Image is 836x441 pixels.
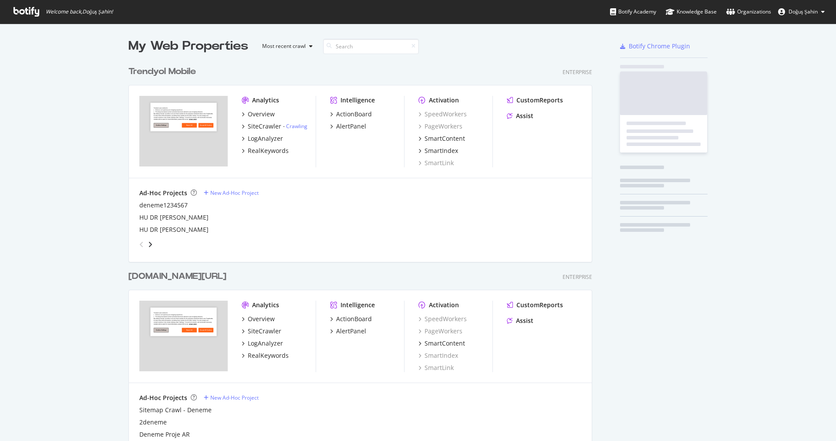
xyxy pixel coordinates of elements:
a: Botify Chrome Plugin [620,42,690,51]
input: Search [323,39,419,54]
a: ActionBoard [330,110,372,119]
img: trendyol.com/ar [139,301,228,371]
a: AlertPanel [330,327,366,336]
a: Assist [507,316,533,325]
a: HU DR [PERSON_NAME] [139,213,209,222]
a: SmartIndex [418,351,458,360]
span: Welcome back, Doğuş Şahin ! [46,8,113,15]
a: Overview [242,315,275,323]
div: Enterprise [563,273,592,281]
a: SmartContent [418,339,465,348]
div: Enterprise [563,68,592,76]
a: SpeedWorkers [418,315,467,323]
div: Analytics [252,301,279,309]
div: Intelligence [340,96,375,105]
div: RealKeywords [248,146,289,155]
a: RealKeywords [242,146,289,155]
div: Overview [248,110,275,119]
a: SmartLink [418,159,454,167]
a: SiteCrawler- Crawling [242,122,307,131]
a: CustomReports [507,301,563,309]
div: AlertPanel [336,122,366,131]
div: SiteCrawler [248,122,281,131]
div: Activation [429,96,459,105]
div: SmartContent [425,134,465,143]
a: Trendyol Mobile [128,65,199,78]
a: LogAnalyzer [242,339,283,348]
div: Overview [248,315,275,323]
a: AlertPanel [330,122,366,131]
div: ActionBoard [336,110,372,119]
div: Assist [516,316,533,325]
button: Doğuş Şahin [771,5,832,19]
a: New Ad-Hoc Project [204,189,259,197]
div: angle-right [147,240,153,249]
span: Doğuş Şahin [789,8,818,15]
button: Most recent crawl [255,39,316,53]
a: SmartLink [418,363,454,372]
a: PageWorkers [418,122,462,131]
a: SmartContent [418,134,465,143]
img: trendyol.com [139,96,228,166]
a: ActionBoard [330,315,372,323]
div: Trendyol Mobile [128,65,196,78]
div: - [283,122,307,130]
a: SmartIndex [418,146,458,155]
div: Analytics [252,96,279,105]
a: SpeedWorkers [418,110,467,119]
div: SiteCrawler [248,327,281,336]
div: New Ad-Hoc Project [210,394,259,401]
a: CustomReports [507,96,563,105]
div: My Web Properties [128,37,248,55]
div: AlertPanel [336,327,366,336]
a: HU DR [PERSON_NAME] [139,225,209,234]
div: Activation [429,301,459,309]
a: Sitemap Crawl - Deneme [139,406,212,414]
div: ActionBoard [336,315,372,323]
div: SmartContent [425,339,465,348]
div: Assist [516,112,533,120]
a: New Ad-Hoc Project [204,394,259,401]
div: [DOMAIN_NAME][URL] [128,270,226,283]
div: New Ad-Hoc Project [210,189,259,197]
a: Crawling [286,122,307,130]
a: deneme1234567 [139,201,188,210]
div: Botify Chrome Plugin [629,42,690,51]
a: Overview [242,110,275,119]
a: 2deneme [139,418,167,427]
div: Knowledge Base [666,7,717,16]
div: Intelligence [340,301,375,309]
div: CustomReports [516,96,563,105]
div: angle-left [136,237,147,251]
div: Organizations [726,7,771,16]
a: RealKeywords [242,351,289,360]
div: Ad-Hoc Projects [139,394,187,402]
a: [DOMAIN_NAME][URL] [128,270,230,283]
div: LogAnalyzer [248,134,283,143]
div: RealKeywords [248,351,289,360]
div: LogAnalyzer [248,339,283,348]
a: Assist [507,112,533,120]
div: CustomReports [516,301,563,309]
div: SmartIndex [425,146,458,155]
div: Ad-Hoc Projects [139,189,187,197]
div: Botify Academy [610,7,656,16]
a: PageWorkers [418,327,462,336]
a: SiteCrawler [242,327,281,336]
a: LogAnalyzer [242,134,283,143]
div: Most recent crawl [262,44,306,49]
a: Deneme Proje AR [139,430,190,439]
